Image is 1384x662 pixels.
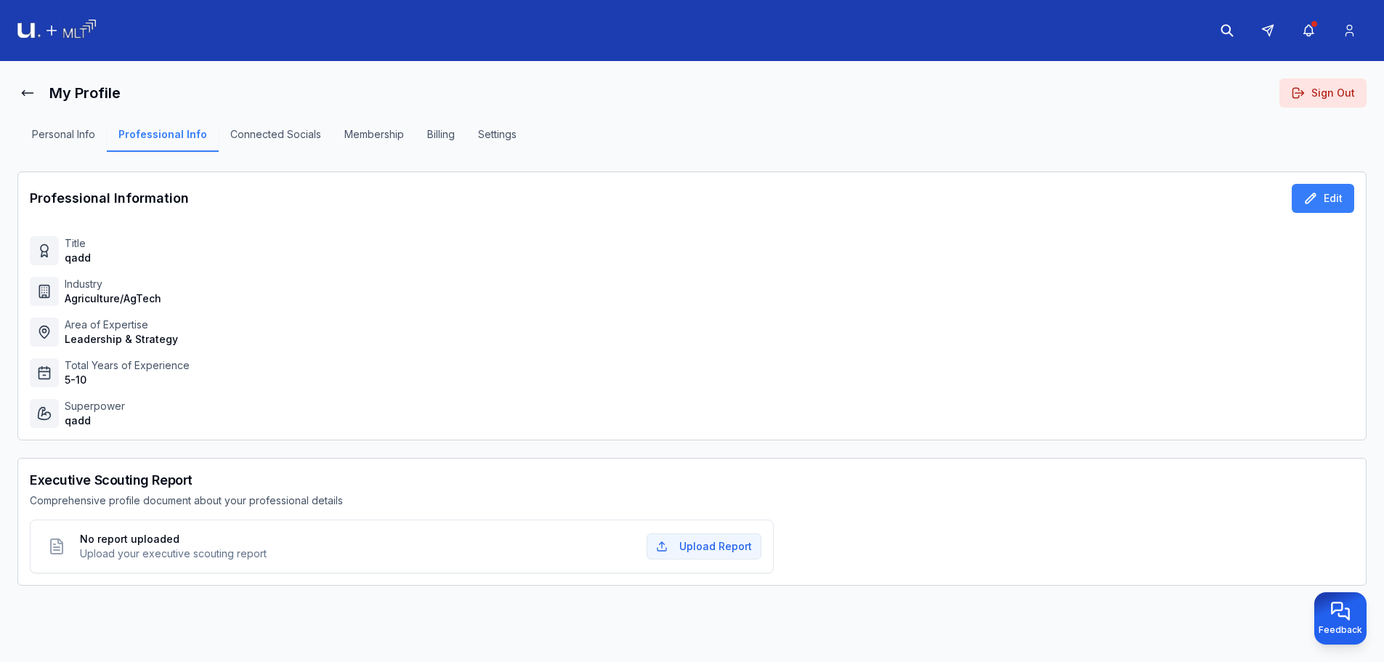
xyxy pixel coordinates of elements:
[30,493,774,508] p: Comprehensive profile document about your professional details
[466,127,528,152] button: Settings
[65,413,125,428] p: qadd
[647,533,761,560] button: Upload Report
[1319,624,1362,636] span: Feedback
[30,188,189,209] h1: Professional Information
[17,20,96,42] img: Logo
[219,127,333,152] button: Connected Socials
[65,399,125,413] p: Superpower
[20,127,107,152] button: Personal Info
[80,532,267,546] span: No report uploaded
[49,83,121,103] h1: My Profile
[1314,592,1367,645] button: Provide feedback
[1292,184,1354,213] button: Edit
[65,332,178,347] p: Leadership & Strategy
[30,470,774,491] h2: Executive Scouting Report
[65,373,190,387] p: 5-10
[65,291,161,306] p: Agriculture/AgTech
[416,127,466,152] button: Billing
[80,546,267,561] span: Upload your executive scouting report
[65,236,91,251] p: Title
[65,277,161,291] p: Industry
[65,251,91,265] p: qadd
[107,127,219,152] button: Professional Info
[1279,78,1367,108] button: Sign Out
[65,358,190,373] p: Total Years of Experience
[65,318,178,332] p: Area of Expertise
[333,127,416,152] button: Membership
